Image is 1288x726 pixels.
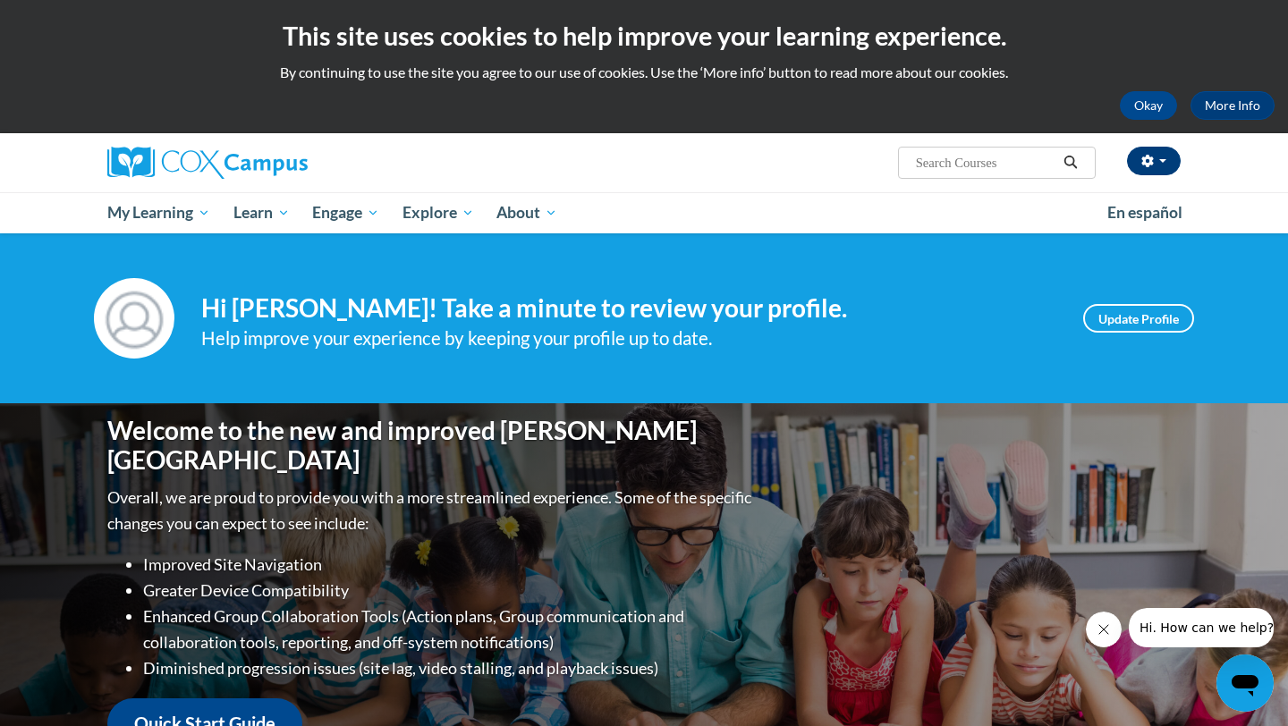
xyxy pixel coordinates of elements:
[107,485,756,536] p: Overall, we are proud to provide you with a more streamlined experience. Some of the specific cha...
[107,202,210,224] span: My Learning
[301,192,391,233] a: Engage
[107,147,308,179] img: Cox Campus
[143,578,756,604] li: Greater Device Compatibility
[96,192,222,233] a: My Learning
[94,278,174,359] img: Profile Image
[13,18,1275,54] h2: This site uses cookies to help improve your learning experience.
[1127,147,1181,175] button: Account Settings
[1086,612,1122,647] iframe: Close message
[1096,194,1194,232] a: En español
[402,202,474,224] span: Explore
[201,324,1056,353] div: Help improve your experience by keeping your profile up to date.
[143,552,756,578] li: Improved Site Navigation
[143,604,756,655] li: Enhanced Group Collaboration Tools (Action plans, Group communication and collaboration tools, re...
[13,63,1275,82] p: By continuing to use the site you agree to our use of cookies. Use the ‘More info’ button to read...
[143,655,756,681] li: Diminished progression issues (site lag, video stalling, and playback issues)
[1120,91,1177,120] button: Okay
[1057,152,1084,173] button: Search
[107,416,756,476] h1: Welcome to the new and improved [PERSON_NAME][GEOGRAPHIC_DATA]
[312,202,379,224] span: Engage
[1191,91,1275,120] a: More Info
[201,293,1056,324] h4: Hi [PERSON_NAME]! Take a minute to review your profile.
[914,152,1057,173] input: Search Courses
[391,192,486,233] a: Explore
[486,192,570,233] a: About
[107,147,447,179] a: Cox Campus
[233,202,290,224] span: Learn
[496,202,557,224] span: About
[222,192,301,233] a: Learn
[1129,608,1274,647] iframe: Message from company
[1216,654,1274,712] iframe: Button to launch messaging window
[80,192,1207,233] div: Main menu
[1083,304,1194,333] a: Update Profile
[1107,203,1182,222] span: En español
